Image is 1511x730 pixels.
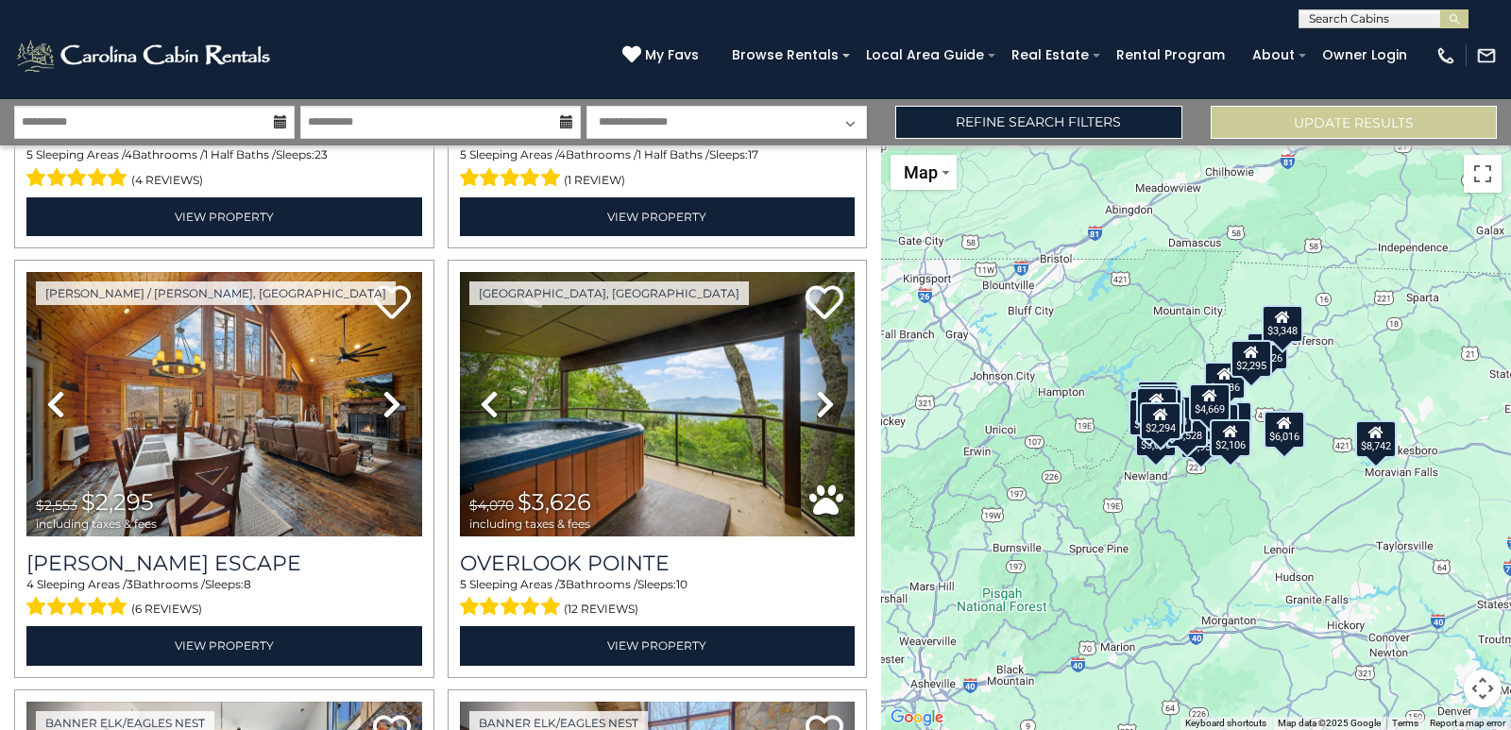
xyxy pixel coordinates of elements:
h3: Todd Escape [26,551,422,576]
span: 3 [559,577,566,591]
img: Google [886,705,948,730]
div: $3,953 [1180,420,1221,458]
a: [GEOGRAPHIC_DATA], [GEOGRAPHIC_DATA] [469,281,749,305]
span: 5 [460,577,467,591]
a: Add to favorites [806,283,843,324]
span: $3,626 [518,488,591,516]
a: View Property [26,197,422,236]
span: including taxes & fees [36,518,157,530]
span: 5 [26,147,33,161]
span: Map [904,162,938,182]
div: Sleeping Areas / Bathrooms / Sleeps: [26,576,422,621]
button: Update Results [1211,106,1497,139]
span: (4 reviews) [131,168,203,193]
a: Report a map error [1430,718,1505,728]
span: including taxes & fees [469,518,591,530]
span: My Favs [645,45,699,65]
a: About [1243,41,1304,70]
div: $5,736 [1204,361,1246,399]
div: $3,626 [1144,398,1185,435]
div: $2,106 [1210,418,1251,456]
span: 10 [676,577,688,591]
div: Sleeping Areas / Bathrooms / Sleeps: [460,576,856,621]
span: 4 [26,577,34,591]
button: Change map style [891,155,957,190]
a: Refine Search Filters [895,106,1181,139]
div: $8,742 [1355,419,1397,457]
button: Keyboard shortcuts [1185,717,1266,730]
button: Toggle fullscreen view [1464,155,1502,193]
div: $4,669 [1189,383,1231,421]
span: 3 [127,577,133,591]
div: $6,016 [1264,411,1305,449]
span: $4,070 [469,497,514,514]
a: [PERSON_NAME] / [PERSON_NAME], [GEOGRAPHIC_DATA] [36,281,396,305]
div: $1,586 [1137,380,1179,417]
a: View Property [26,626,422,665]
span: 4 [558,147,566,161]
span: Map data ©2025 Google [1278,718,1381,728]
div: Sleeping Areas / Bathrooms / Sleeps: [460,146,856,192]
a: Local Area Guide [857,41,993,70]
span: 4 [125,147,132,161]
div: $3,528 [1166,409,1208,447]
span: 8 [244,577,251,591]
a: Browse Rentals [722,41,848,70]
span: 23 [314,147,328,161]
div: $3,723 [1210,400,1251,438]
a: View Property [460,626,856,665]
img: mail-regular-white.png [1476,45,1497,66]
div: $3,593 [1129,398,1170,435]
img: thumbnail_168122120.jpeg [26,272,422,536]
a: Rental Program [1107,41,1234,70]
span: $2,295 [81,488,154,516]
span: (12 reviews) [564,597,638,621]
span: 1 Half Baths / [204,147,276,161]
div: $2,026 [1246,331,1287,369]
div: $3,410 [1140,388,1181,426]
button: Map camera controls [1464,670,1502,707]
a: My Favs [622,45,704,66]
div: Sleeping Areas / Bathrooms / Sleeps: [26,146,422,192]
a: Real Estate [1002,41,1098,70]
a: Owner Login [1313,41,1417,70]
div: $2,295 [1230,340,1271,378]
div: $3,348 [1261,304,1302,342]
a: Open this area in Google Maps (opens a new window) [886,705,948,730]
span: 17 [748,147,758,161]
img: White-1-2.png [14,37,276,75]
span: (6 reviews) [131,597,202,621]
a: Terms [1392,718,1418,728]
div: $2,294 [1140,402,1181,440]
div: $3,036 [1135,419,1177,457]
span: (1 review) [564,168,625,193]
img: thumbnail_169113765.jpeg [460,272,856,536]
span: $2,553 [36,497,77,514]
div: $9,404 [1264,411,1305,449]
a: [PERSON_NAME] Escape [26,551,422,576]
a: View Property [460,197,856,236]
img: phone-regular-white.png [1435,45,1456,66]
span: 5 [460,147,467,161]
div: $3,419 [1137,383,1179,421]
a: Add to favorites [373,283,411,324]
span: 1 Half Baths / [637,147,709,161]
a: Overlook Pointe [460,551,856,576]
div: $1,984 [1136,386,1178,424]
